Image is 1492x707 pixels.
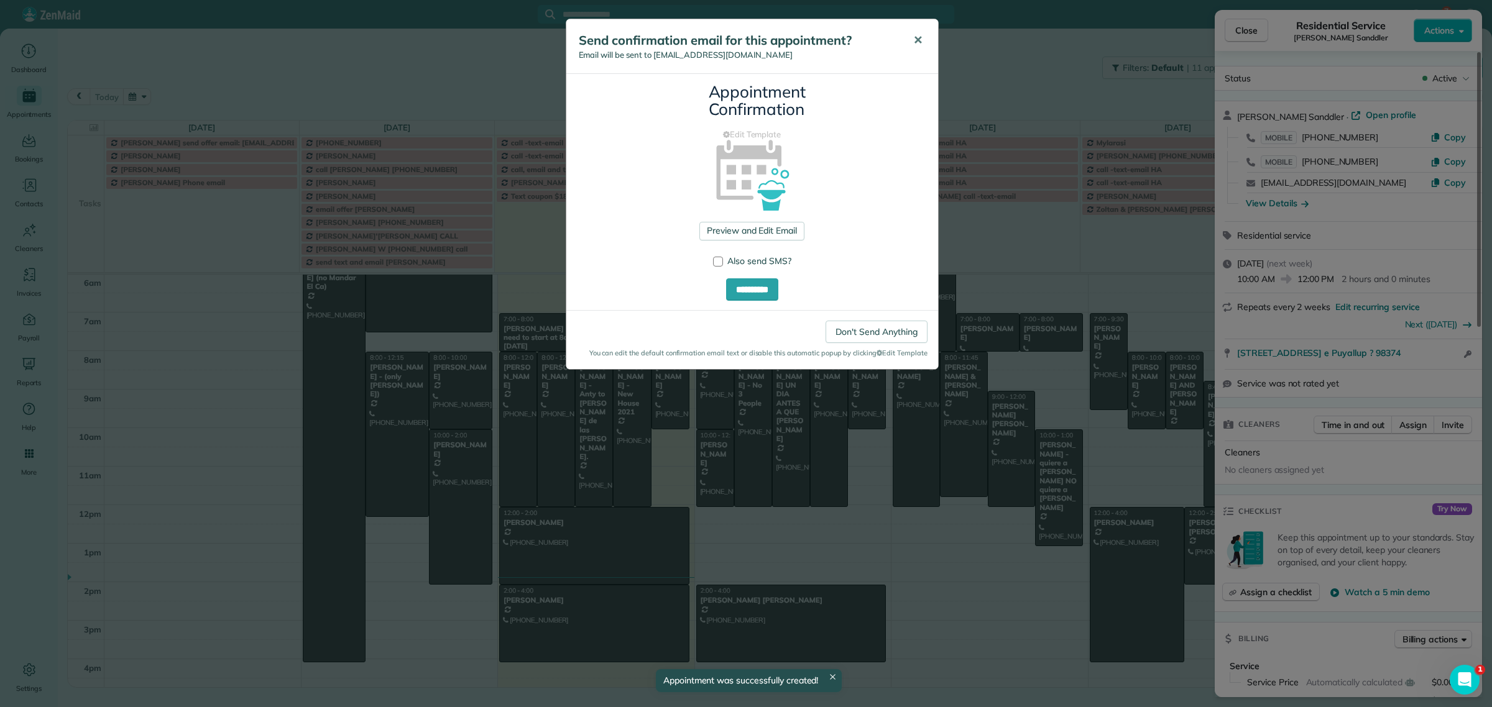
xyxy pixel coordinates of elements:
[579,32,896,49] h5: Send confirmation email for this appointment?
[656,669,842,692] div: Appointment was successfully created!
[727,255,791,267] span: Also send SMS?
[577,348,928,358] small: You can edit the default confirmation email text or disable this automatic popup by clicking Edit...
[579,50,793,60] span: Email will be sent to [EMAIL_ADDRESS][DOMAIN_NAME]
[1450,665,1480,695] iframe: Intercom live chat
[576,129,929,141] a: Edit Template
[913,33,923,47] span: ✕
[696,118,808,229] img: appointment_confirmation_icon-141e34405f88b12ade42628e8c248340957700ab75a12ae832a8710e9b578dc5.png
[1475,665,1485,675] span: 1
[709,83,796,119] h3: Appointment Confirmation
[826,321,927,343] a: Don't Send Anything
[699,222,804,240] a: Preview and Edit Email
